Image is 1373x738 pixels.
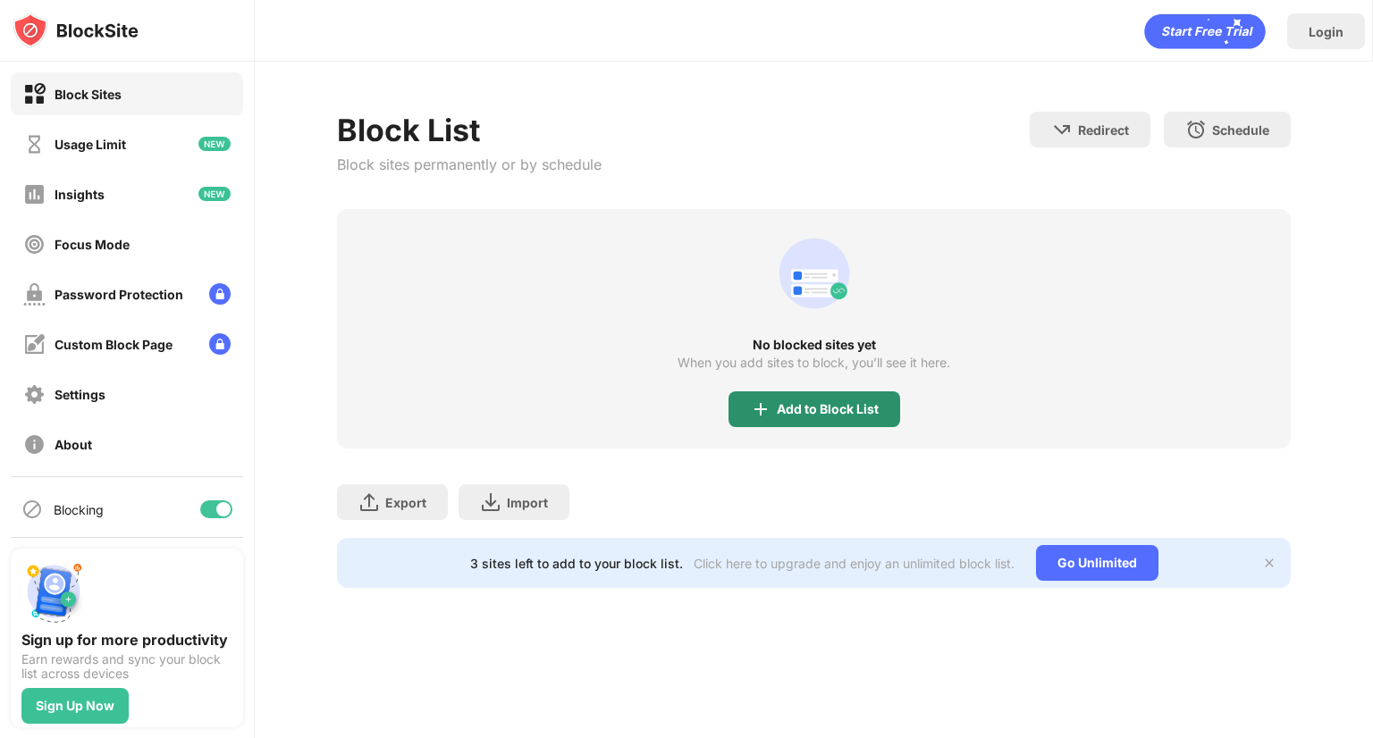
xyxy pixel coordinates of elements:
div: 3 sites left to add to your block list. [470,556,683,571]
img: x-button.svg [1262,556,1276,570]
div: Blocking [54,502,104,517]
img: time-usage-off.svg [23,133,46,155]
img: focus-off.svg [23,233,46,256]
img: password-protection-off.svg [23,283,46,306]
div: Block Sites [55,87,122,102]
div: Export [385,495,426,510]
img: push-signup.svg [21,559,86,624]
img: lock-menu.svg [209,333,231,355]
div: Insights [55,187,105,202]
div: Focus Mode [55,237,130,252]
div: Block List [337,112,602,148]
div: Password Protection [55,287,183,302]
div: About [55,437,92,452]
img: logo-blocksite.svg [13,13,139,48]
img: settings-off.svg [23,383,46,406]
div: Sign Up Now [36,699,114,713]
div: Click here to upgrade and enjoy an unlimited block list. [694,556,1015,571]
div: Usage Limit [55,137,126,152]
img: blocking-icon.svg [21,499,43,520]
div: Custom Block Page [55,337,173,352]
div: When you add sites to block, you’ll see it here. [678,356,950,370]
div: Add to Block List [777,402,879,416]
img: block-on.svg [23,83,46,105]
div: Redirect [1078,122,1129,138]
div: Sign up for more productivity [21,631,232,649]
img: new-icon.svg [198,137,231,151]
div: Go Unlimited [1036,545,1158,581]
div: Schedule [1212,122,1269,138]
img: customize-block-page-off.svg [23,333,46,356]
img: lock-menu.svg [209,283,231,305]
img: about-off.svg [23,433,46,456]
img: new-icon.svg [198,187,231,201]
div: animation [771,231,857,316]
div: Earn rewards and sync your block list across devices [21,652,232,681]
img: insights-off.svg [23,183,46,205]
div: Settings [55,387,105,402]
div: Block sites permanently or by schedule [337,155,602,173]
div: No blocked sites yet [337,338,1291,352]
div: Login [1309,24,1344,39]
div: animation [1144,13,1266,49]
div: Import [507,495,548,510]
